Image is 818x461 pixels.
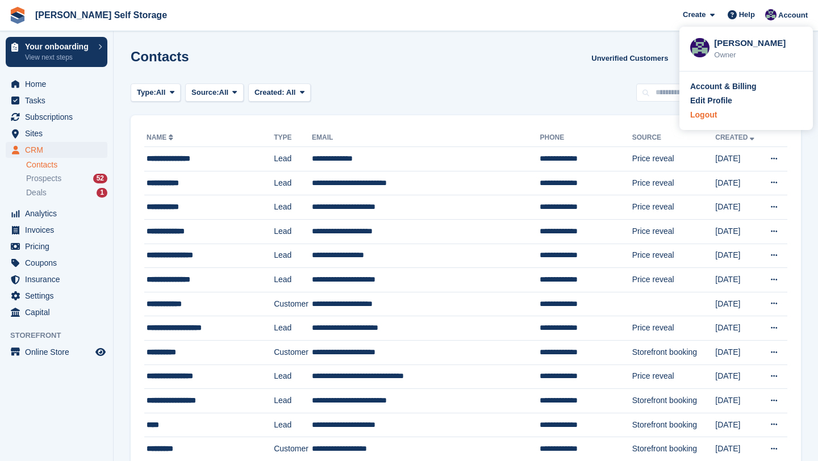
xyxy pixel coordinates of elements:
td: Price reveal [632,171,716,195]
a: Deals 1 [26,187,107,199]
th: Source [632,129,716,147]
a: Name [147,133,176,141]
span: Created: [254,88,285,97]
a: menu [6,271,107,287]
td: Lead [274,389,312,413]
td: Customer [274,340,312,364]
td: Storefront booking [632,389,716,413]
a: Your onboarding View next steps [6,37,107,67]
p: Your onboarding [25,43,93,51]
a: Logout [690,109,802,121]
td: [DATE] [715,219,761,244]
div: Owner [714,49,802,61]
td: [DATE] [715,340,761,364]
td: Lead [274,244,312,268]
span: Type: [137,87,156,98]
span: Pricing [25,238,93,254]
span: Prospects [26,173,61,184]
span: Storefront [10,330,113,341]
td: Price reveal [632,147,716,171]
td: Price reveal [632,268,716,292]
td: [DATE] [715,389,761,413]
span: Tasks [25,93,93,108]
a: Edit Profile [690,95,802,107]
a: [PERSON_NAME] Self Storage [31,6,172,24]
span: All [219,87,229,98]
a: menu [6,222,107,238]
td: Lead [274,413,312,437]
a: menu [6,109,107,125]
span: Analytics [25,206,93,221]
td: Price reveal [632,316,716,341]
td: Storefront booking [632,340,716,364]
a: menu [6,304,107,320]
td: [DATE] [715,147,761,171]
span: Account [778,10,808,21]
div: Edit Profile [690,95,732,107]
a: Account & Billing [690,81,802,93]
div: Logout [690,109,717,121]
th: Email [312,129,540,147]
img: stora-icon-8386f47178a22dfd0bd8f6a31ec36ba5ce8667c1dd55bd0f319d3a0aa187defe.svg [9,7,26,24]
img: Matthew Jones [690,38,710,57]
td: Lead [274,316,312,341]
td: Lead [274,147,312,171]
span: Subscriptions [25,109,93,125]
span: Sites [25,125,93,141]
span: Invoices [25,222,93,238]
button: Source: All [185,83,244,102]
a: menu [6,288,107,304]
td: Customer [274,292,312,316]
a: menu [6,125,107,141]
th: Phone [540,129,632,147]
a: menu [6,76,107,92]
th: Type [274,129,312,147]
a: menu [6,238,107,254]
td: [DATE] [715,364,761,389]
td: [DATE] [715,171,761,195]
span: Home [25,76,93,92]
td: Lead [274,171,312,195]
div: 52 [93,174,107,183]
td: [DATE] [715,195,761,220]
a: menu [6,206,107,221]
span: Help [739,9,755,20]
td: [DATE] [715,292,761,316]
td: Storefront booking [632,413,716,437]
span: All [156,87,166,98]
td: Lead [274,195,312,220]
a: menu [6,344,107,360]
p: View next steps [25,52,93,62]
td: Price reveal [632,195,716,220]
button: Export [677,49,727,68]
span: Settings [25,288,93,304]
span: Deals [26,187,47,198]
span: All [286,88,296,97]
td: [DATE] [715,316,761,341]
div: Account & Billing [690,81,757,93]
span: Insurance [25,271,93,287]
span: CRM [25,142,93,158]
span: Source: [191,87,219,98]
td: Lead [274,364,312,389]
span: Coupons [25,255,93,271]
td: Price reveal [632,244,716,268]
button: Created: All [248,83,311,102]
a: Preview store [94,345,107,359]
a: Created [715,133,757,141]
span: Create [683,9,706,20]
a: Contacts [26,160,107,170]
td: Price reveal [632,364,716,389]
td: Lead [274,219,312,244]
td: [DATE] [715,268,761,292]
a: menu [6,255,107,271]
span: Online Store [25,344,93,360]
a: menu [6,142,107,158]
a: Unverified Customers [587,49,673,68]
div: [PERSON_NAME] [714,37,802,47]
td: Price reveal [632,219,716,244]
button: Type: All [131,83,181,102]
a: Prospects 52 [26,173,107,185]
td: [DATE] [715,413,761,437]
div: 1 [97,188,107,198]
